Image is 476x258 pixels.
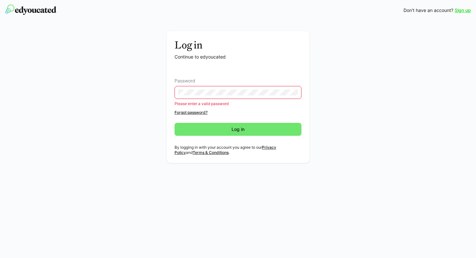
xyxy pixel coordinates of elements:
img: edyoucated [5,5,56,15]
a: Terms & Conditions [193,150,229,155]
p: Continue to edyoucated [175,54,301,60]
span: Don't have an account? [403,7,453,14]
a: Privacy Policy [175,145,276,155]
span: Log in [231,126,245,133]
a: Forgot password? [175,110,301,115]
h3: Log in [175,39,301,51]
p: By logging in with your account you agree to our and . [175,145,301,155]
button: Log in [175,123,301,136]
a: Sign up [455,7,471,14]
span: Please enter a valid password [175,101,229,106]
span: Password [175,78,195,83]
